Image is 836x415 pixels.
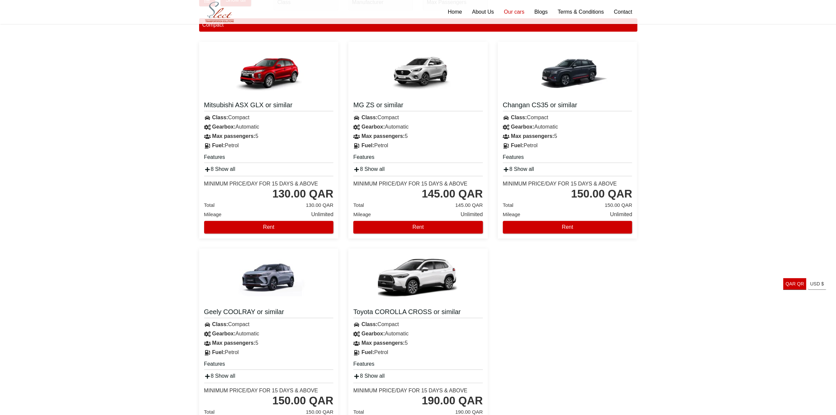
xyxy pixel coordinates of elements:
[353,360,483,370] h5: Features
[212,143,225,148] strong: Fuel:
[353,211,371,217] span: Mileage
[348,122,488,132] div: Automatic
[229,47,309,97] img: Mitsubishi ASX GLX or similar
[511,133,554,139] strong: Max passengers:
[511,115,527,120] strong: Class:
[353,166,385,172] a: 8 Show all
[204,211,222,217] span: Mileage
[353,387,467,394] div: Minimum Price/Day for 15 days & Above
[353,221,483,233] button: Rent
[353,307,483,318] a: Toyota COROLLA CROSS or similar
[204,202,215,208] span: Total
[783,278,806,290] a: QAR QR
[498,122,637,132] div: Automatic
[362,331,385,336] strong: Gearbox:
[348,329,488,338] div: Automatic
[498,132,637,141] div: 5
[212,331,235,336] strong: Gearbox:
[362,133,405,139] strong: Max passengers:
[460,210,483,219] span: Unlimited
[362,321,378,327] strong: Class:
[348,338,488,348] div: 5
[353,154,483,163] h5: Features
[199,348,339,357] div: Petrol
[362,340,405,346] strong: Max passengers:
[353,202,364,208] span: Total
[204,409,215,415] span: Total
[311,210,333,219] span: Unlimited
[362,115,378,120] strong: Class:
[503,154,632,163] h5: Features
[204,360,334,370] h5: Features
[212,124,235,130] strong: Gearbox:
[272,187,333,201] div: 130.00 QAR
[212,133,255,139] strong: Max passengers:
[503,211,520,217] span: Mileage
[212,340,255,346] strong: Max passengers:
[212,349,225,355] strong: Fuel:
[201,1,238,24] img: Select Rent a Car
[204,373,235,379] a: 8 Show all
[199,18,637,32] div: Compact
[421,187,482,201] div: 145.00 QAR
[212,321,228,327] strong: Class:
[362,349,374,355] strong: Fuel:
[199,132,339,141] div: 5
[605,201,632,210] span: 150.00 QAR
[204,101,334,111] a: Mitsubishi ASX GLX or similar
[610,210,632,219] span: Unlimited
[199,329,339,338] div: Automatic
[348,113,488,122] div: Compact
[353,409,364,415] span: Total
[348,320,488,329] div: Compact
[421,394,482,407] div: 190.00 QAR
[204,307,334,318] a: Geely COOLRAY or similar
[503,202,513,208] span: Total
[362,143,374,148] strong: Fuel:
[229,253,309,303] img: Geely COOLRAY or similar
[348,141,488,150] div: Petrol
[527,47,607,97] img: Changan CS35 or similar
[503,166,534,172] a: 8 Show all
[378,253,458,303] img: Toyota COROLLA CROSS or similar
[498,141,637,150] div: Petrol
[199,122,339,132] div: Automatic
[503,101,632,111] a: Changan CS35 or similar
[511,143,523,148] strong: Fuel:
[199,113,339,122] div: Compact
[808,278,826,290] a: USD $
[348,348,488,357] div: Petrol
[353,101,483,111] a: MG ZS or similar
[199,141,339,150] div: Petrol
[204,154,334,163] h5: Features
[212,115,228,120] strong: Class:
[378,47,458,97] img: MG ZS or similar
[204,221,334,233] button: Rent
[199,338,339,348] div: 5
[498,113,637,122] div: Compact
[348,132,488,141] div: 5
[353,373,385,379] a: 8 Show all
[353,181,467,187] div: Minimum Price/Day for 15 days & Above
[272,394,333,407] div: 150.00 QAR
[455,201,483,210] span: 145.00 QAR
[503,181,617,187] div: Minimum Price/Day for 15 days & Above
[204,181,318,187] div: Minimum Price/Day for 15 days & Above
[571,187,632,201] div: 150.00 QAR
[362,124,385,130] strong: Gearbox:
[199,320,339,329] div: Compact
[204,387,318,394] div: Minimum Price/Day for 15 days & Above
[503,221,632,233] button: Rent
[204,166,235,172] a: 8 Show all
[306,201,334,210] span: 130.00 QAR
[511,124,534,130] strong: Gearbox:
